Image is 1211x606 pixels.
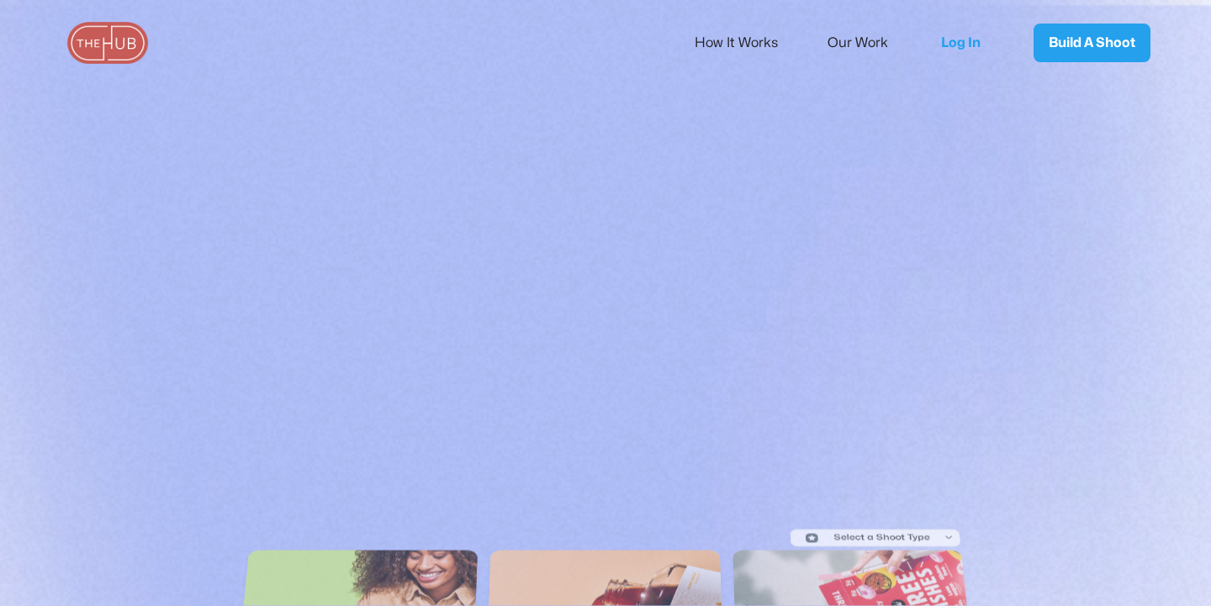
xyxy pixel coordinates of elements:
div: Select a Shoot Type [823,534,931,542]
a: Our Work [828,25,911,61]
div:  [944,534,954,542]
img: Icon Select Category - Localfinder X Webflow Template [806,533,818,542]
a: Build A Shoot [1034,24,1150,62]
a: How It Works [695,25,801,61]
div: Icon Select Category - Localfinder X Webflow TemplateSelect a Shoot Type [791,530,1010,545]
a: Log In [924,15,1008,71]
